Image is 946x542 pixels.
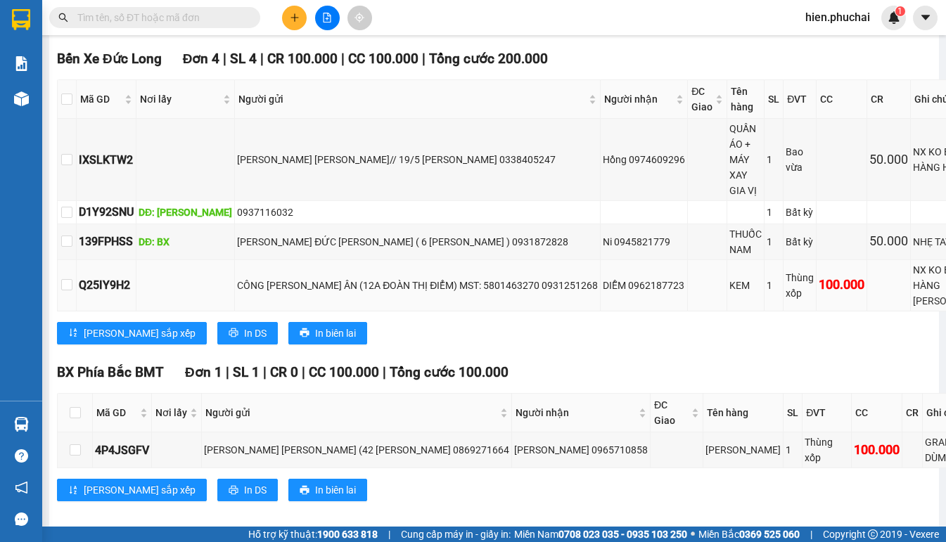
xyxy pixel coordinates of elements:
[290,13,300,22] span: plus
[68,485,78,496] span: sort-ascending
[15,449,28,463] span: question-circle
[919,11,932,24] span: caret-down
[765,80,784,119] th: SL
[603,278,685,293] div: DIỄM 0962187723
[80,91,122,107] span: Mã GD
[767,234,781,250] div: 1
[12,9,30,30] img: logo-vxr
[84,482,196,498] span: [PERSON_NAME] sắp xếp
[57,322,207,344] button: sort-ascending[PERSON_NAME] sắp xếp
[238,91,586,107] span: Người gửi
[229,485,238,496] span: printer
[784,394,803,432] th: SL
[14,56,29,71] img: solution-icon
[603,234,685,250] div: Ni 0945821779
[248,527,378,542] span: Hỗ trợ kỹ thuật:
[868,529,878,539] span: copyright
[223,51,226,67] span: |
[786,442,800,458] div: 1
[317,529,378,540] strong: 1900 633 818
[14,91,29,106] img: warehouse-icon
[729,226,762,257] div: THUỐC NAM
[309,364,379,380] span: CC 100.000
[93,432,152,468] td: 4P4JSGFV
[205,405,497,420] span: Người gửi
[786,270,814,301] div: Thùng xốp
[786,234,814,250] div: Bất kỳ
[226,364,229,380] span: |
[57,479,207,501] button: sort-ascending[PERSON_NAME] sắp xếp
[514,527,687,542] span: Miền Nam
[267,51,338,67] span: CR 100.000
[729,121,762,198] div: QUẦN ÁO + MÁY XAY GIA VỊ
[96,405,137,420] span: Mã GD
[401,527,511,542] span: Cung cấp máy in - giấy in:
[230,51,257,67] span: SL 4
[810,527,812,542] span: |
[237,234,598,250] div: [PERSON_NAME] ĐỨC [PERSON_NAME] ( 6 [PERSON_NAME] ) 0931872828
[300,328,309,339] span: printer
[77,10,243,25] input: Tìm tên, số ĐT hoặc mã đơn
[139,234,232,250] div: DĐ: BX
[888,11,900,24] img: icon-new-feature
[691,531,695,537] span: ⚪️
[315,6,340,30] button: file-add
[691,84,712,115] span: ĐC Giao
[794,8,881,26] span: hien.phuchai
[354,13,364,22] span: aim
[784,80,817,119] th: ĐVT
[739,529,800,540] strong: 0369 525 060
[786,144,814,175] div: Bao vừa
[77,260,136,311] td: Q25IY9H2
[233,364,260,380] span: SL 1
[315,482,356,498] span: In biên lai
[79,203,134,221] div: D1Y92SNU
[155,405,187,420] span: Nơi lấy
[260,51,264,67] span: |
[558,529,687,540] strong: 0708 023 035 - 0935 103 250
[204,442,509,458] div: [PERSON_NAME] [PERSON_NAME] (42 [PERSON_NAME] 0869271664
[348,51,418,67] span: CC 100.000
[852,394,902,432] th: CC
[767,205,781,220] div: 1
[516,405,636,420] span: Người nhận
[604,91,673,107] span: Người nhận
[288,479,367,501] button: printerIn biên lai
[383,364,386,380] span: |
[14,417,29,432] img: warehouse-icon
[388,527,390,542] span: |
[68,328,78,339] span: sort-ascending
[282,6,307,30] button: plus
[341,51,345,67] span: |
[767,278,781,293] div: 1
[703,394,784,432] th: Tên hàng
[315,325,356,341] span: In biên lai
[869,150,908,169] div: 50.000
[817,80,867,119] th: CC
[15,481,28,494] span: notification
[77,119,136,201] td: IXSLKTW2
[300,485,309,496] span: printer
[288,322,367,344] button: printerIn biên lai
[422,51,426,67] span: |
[270,364,298,380] span: CR 0
[854,440,900,460] div: 100.000
[95,441,149,459] div: 4P4JSGFV
[139,205,232,220] div: DĐ: [PERSON_NAME]
[603,152,685,167] div: Hồng 0974609296
[185,364,222,380] span: Đơn 1
[79,233,134,250] div: 139FPHSS
[803,394,852,432] th: ĐVT
[244,482,267,498] span: In DS
[217,479,278,501] button: printerIn DS
[767,152,781,167] div: 1
[77,224,136,260] td: 139FPHSS
[869,231,908,251] div: 50.000
[897,6,902,16] span: 1
[79,276,134,294] div: Q25IY9H2
[322,13,332,22] span: file-add
[913,6,938,30] button: caret-down
[819,275,864,295] div: 100.000
[390,364,509,380] span: Tổng cước 100.000
[237,152,598,167] div: [PERSON_NAME] [PERSON_NAME]// 19/5 [PERSON_NAME] 0338405247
